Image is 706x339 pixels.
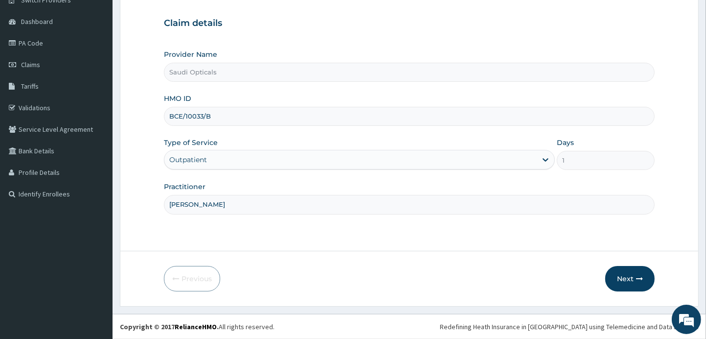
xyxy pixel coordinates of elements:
[164,94,191,103] label: HMO ID
[164,138,218,147] label: Type of Service
[113,314,706,339] footer: All rights reserved.
[120,322,219,331] strong: Copyright © 2017 .
[164,182,205,192] label: Practitioner
[164,266,220,291] button: Previous
[5,231,186,265] textarea: Type your message and hit 'Enter'
[557,138,574,147] label: Days
[21,17,53,26] span: Dashboard
[57,105,135,204] span: We're online!
[18,49,40,73] img: d_794563401_company_1708531726252_794563401
[440,322,699,332] div: Redefining Heath Insurance in [GEOGRAPHIC_DATA] using Telemedicine and Data Science!
[175,322,217,331] a: RelianceHMO
[164,107,655,126] input: Enter HMO ID
[21,82,39,91] span: Tariffs
[164,195,655,214] input: Enter Name
[51,55,164,68] div: Chat with us now
[164,49,217,59] label: Provider Name
[160,5,184,28] div: Minimize live chat window
[605,266,655,291] button: Next
[21,60,40,69] span: Claims
[164,18,655,29] h3: Claim details
[169,155,207,165] div: Outpatient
